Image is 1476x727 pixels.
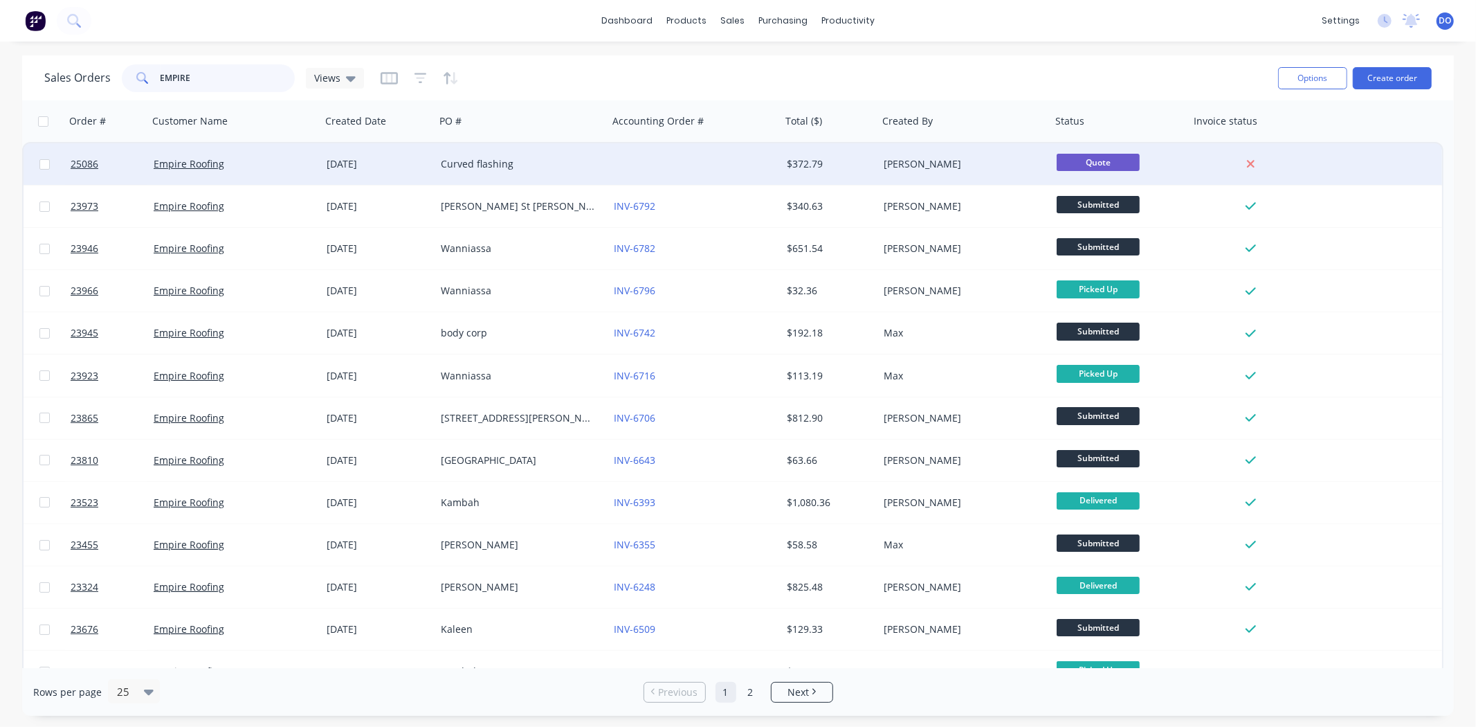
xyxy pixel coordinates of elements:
a: 23642 [71,651,154,692]
a: 23865 [71,397,154,439]
div: Kaleen [441,622,594,636]
h1: Sales Orders [44,71,111,84]
div: [DATE] [327,242,430,255]
span: Delivered [1057,577,1140,594]
img: Factory [25,10,46,31]
div: [STREET_ADDRESS][PERSON_NAME] [441,411,594,425]
div: $129.33 [787,622,868,636]
span: Submitted [1057,450,1140,467]
a: Previous page [644,685,705,699]
a: INV-6393 [614,496,655,509]
a: Empire Roofing [154,242,224,255]
button: Create order [1353,67,1432,89]
a: Empire Roofing [154,580,224,593]
a: INV-6509 [614,622,655,636]
div: $812.90 [787,411,868,425]
a: dashboard [594,10,659,31]
a: Empire Roofing [154,199,224,213]
span: 23324 [71,580,98,594]
div: Wanniassa [441,242,594,255]
a: INV-6716 [614,369,655,382]
span: 23523 [71,496,98,510]
div: [PERSON_NAME] [884,157,1037,171]
div: Status [1055,114,1084,128]
div: [DATE] [327,622,430,636]
div: Kambah [441,496,594,510]
a: Empire Roofing [154,538,224,551]
div: Max [884,369,1037,383]
a: INV-6643 [614,454,655,467]
span: Views [314,71,340,85]
a: 23810 [71,440,154,481]
div: Max [884,538,1037,552]
div: $340.63 [787,199,868,213]
span: DO [1439,15,1452,27]
div: Customer Name [152,114,228,128]
div: [PERSON_NAME] [441,580,594,594]
a: 23676 [71,609,154,650]
a: Empire Roofing [154,411,224,424]
span: Submitted [1057,238,1140,255]
span: Quote [1057,154,1140,171]
div: $825.48 [787,580,868,594]
span: 23923 [71,369,98,383]
span: 23642 [71,665,98,679]
span: 23946 [71,242,98,255]
span: Submitted [1057,535,1140,552]
div: Accounting Order # [612,114,704,128]
div: [PERSON_NAME] [884,622,1037,636]
div: $113.19 [787,369,868,383]
span: 23945 [71,326,98,340]
div: $192.18 [787,326,868,340]
div: [PERSON_NAME] [884,454,1037,467]
a: Empire Roofing [154,665,224,678]
a: Page 2 [740,682,761,703]
div: Kambah [441,665,594,679]
span: Picked Up [1057,365,1140,382]
div: settings [1315,10,1367,31]
a: Empire Roofing [154,454,224,467]
div: products [659,10,713,31]
div: [PERSON_NAME] [884,199,1037,213]
div: Total ($) [785,114,822,128]
span: Submitted [1057,407,1140,424]
div: body corp [441,326,594,340]
div: [DATE] [327,326,430,340]
div: [DATE] [327,411,430,425]
div: [PERSON_NAME] [884,496,1037,510]
div: Wanniassa [441,284,594,298]
div: Created By [882,114,933,128]
div: [PERSON_NAME] [884,284,1037,298]
div: $58.58 [787,538,868,552]
div: [DATE] [327,454,430,467]
div: [PERSON_NAME] [884,665,1037,679]
span: 23865 [71,411,98,425]
a: Page 1 is your current page [716,682,736,703]
a: 25086 [71,143,154,185]
span: Picked Up [1057,280,1140,298]
span: Delivered [1057,492,1140,510]
a: INV-6782 [614,242,655,255]
div: [DATE] [327,369,430,383]
a: Next page [772,685,832,699]
div: [PERSON_NAME] [884,242,1037,255]
a: 23324 [71,566,154,608]
a: 23973 [71,186,154,227]
a: 23923 [71,355,154,397]
div: Invoice status [1194,114,1257,128]
a: INV-6796 [614,284,655,297]
div: Max [884,326,1037,340]
a: INV-6355 [614,538,655,551]
a: Empire Roofing [154,496,224,509]
span: 23810 [71,454,98,467]
span: Submitted [1057,196,1140,213]
a: Empire Roofing [154,284,224,297]
div: [PERSON_NAME] [884,580,1037,594]
div: Wanniassa [441,369,594,383]
div: Curved flashing [441,157,594,171]
div: Order # [69,114,106,128]
span: 23455 [71,538,98,552]
a: INV-6248 [614,580,655,593]
a: 23966 [71,270,154,312]
span: Submitted [1057,323,1140,340]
